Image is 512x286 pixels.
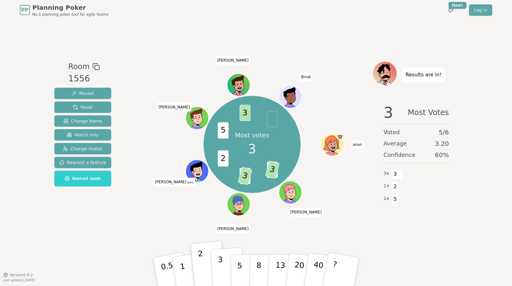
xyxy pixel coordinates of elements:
[384,183,389,190] span: 1 x
[54,115,111,127] button: Change Name
[54,102,111,113] button: Reset
[392,194,399,205] span: 5
[67,132,99,138] span: Watch only
[54,129,111,140] button: Watch only
[3,278,35,282] span: Last updated: [DATE]
[289,208,323,217] span: Click to change your name
[384,195,389,202] span: 1 x
[237,167,252,185] span: 3
[54,171,111,186] button: Named room
[63,146,103,152] span: Change Avatar
[384,139,407,148] span: Average
[186,160,208,182] button: Click to change your avatar
[63,118,102,124] span: Change Name
[9,272,33,278] span: Version 0.9.2
[392,181,399,192] span: 2
[351,140,364,149] span: Click to change your name
[439,128,449,137] span: 5 / 6
[3,272,33,278] button: Version0.9.2
[59,159,106,166] span: Request a feature
[20,3,108,17] a: PPPlanning PokerNo.1 planning poker tool for agile teams
[215,224,250,233] span: Click to change your name
[248,140,256,158] span: 3
[235,131,269,140] p: Most votes
[406,70,442,79] p: Results are in!
[218,122,228,139] span: 5
[435,139,449,148] span: 3.20
[384,128,400,137] span: Voted
[384,151,415,159] span: Confidence
[239,105,250,121] span: 3
[54,88,111,99] button: Reveal
[72,90,94,96] span: Reveal
[68,72,100,85] div: 1556
[32,3,108,12] span: Planning Poker
[65,175,101,182] span: Named room
[469,4,492,16] a: Log in
[392,169,399,179] span: 3
[384,170,389,177] span: 3 x
[32,12,108,17] span: No.1 planning poker tool for agile teams
[449,2,466,9] div: New!
[21,6,28,14] span: PP
[408,105,449,120] span: Most Votes
[54,157,111,168] button: Request a feature
[54,143,111,154] button: Change Avatar
[157,102,192,111] span: Click to change your name
[384,105,393,120] span: 3
[215,56,250,64] span: Click to change your name
[445,4,456,16] button: New!
[300,72,313,81] span: Click to change your name
[198,249,206,283] p: 2
[218,150,228,167] span: 2
[186,181,194,184] span: (you)
[337,134,343,139] span: anon is the host
[435,151,449,159] span: 60 %
[153,178,195,186] span: Click to change your name
[265,160,280,179] span: 3
[73,104,93,110] span: Reset
[68,61,90,72] span: Room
